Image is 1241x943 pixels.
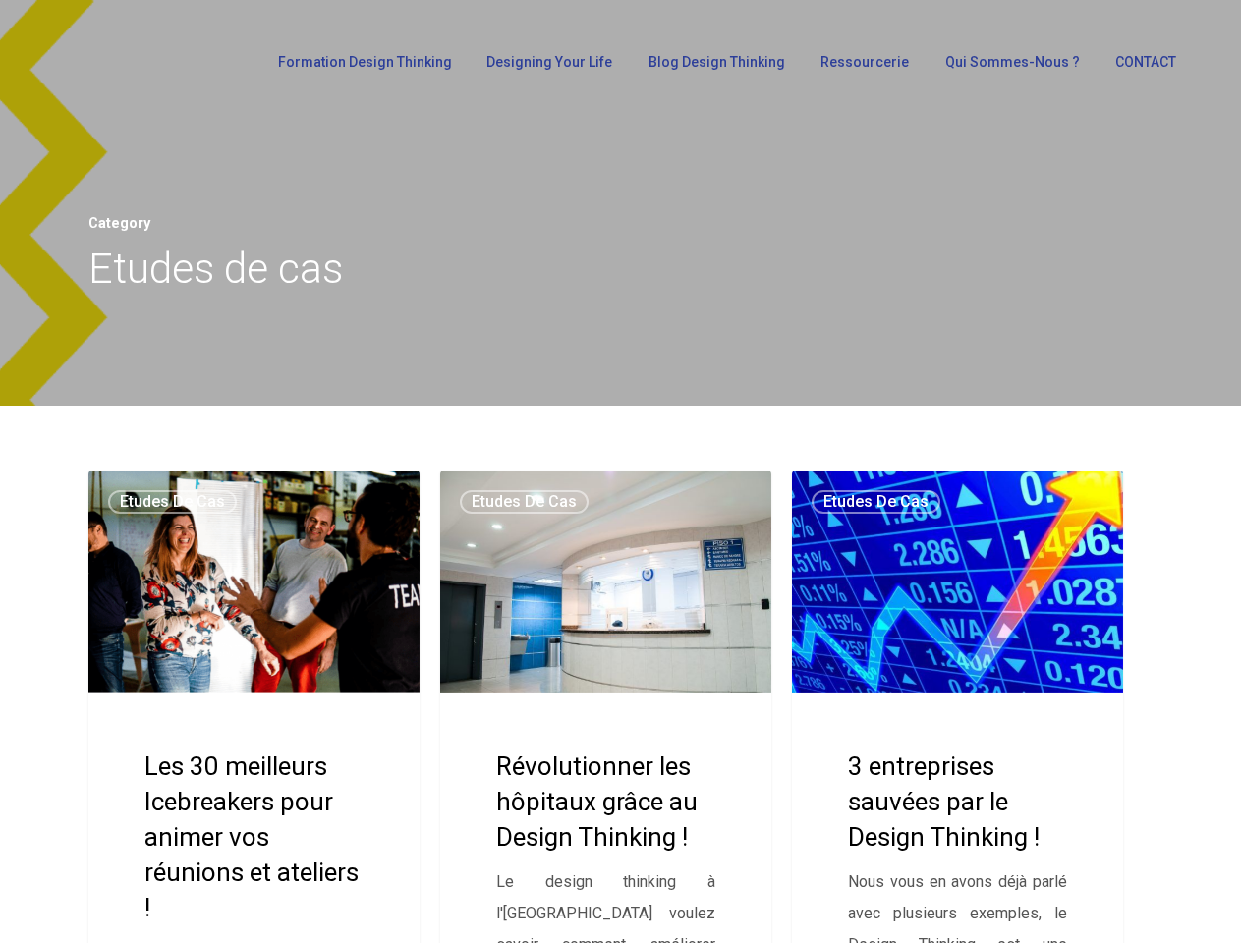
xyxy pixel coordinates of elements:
[945,54,1080,70] span: Qui sommes-nous ?
[460,490,589,514] a: Etudes de cas
[278,54,452,70] span: Formation Design Thinking
[639,55,791,83] a: Blog Design Thinking
[812,490,940,514] a: Etudes de cas
[820,54,909,70] span: Ressourcerie
[88,215,150,232] span: Category
[477,55,618,83] a: Designing Your Life
[935,55,1086,83] a: Qui sommes-nous ?
[1115,54,1176,70] span: CONTACT
[1105,55,1184,83] a: CONTACT
[268,55,457,83] a: Formation Design Thinking
[108,490,237,514] a: Etudes de cas
[486,54,612,70] span: Designing Your Life
[649,54,785,70] span: Blog Design Thinking
[88,239,1153,299] h1: Etudes de cas
[811,55,916,83] a: Ressourcerie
